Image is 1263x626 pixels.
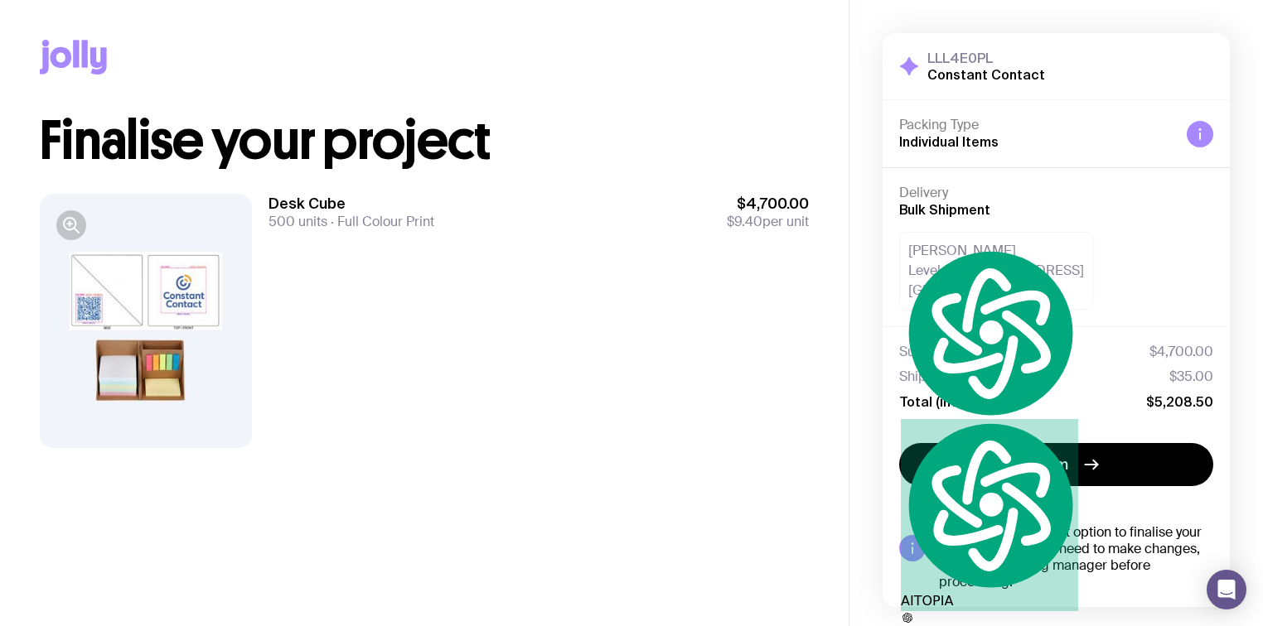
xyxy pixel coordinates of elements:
h4: Packing Type [899,117,1173,133]
img: gpt-black.svg [901,611,914,624]
h2: Constant Contact [927,66,1045,83]
span: Subtotal [899,344,950,360]
span: Full Colour Print [327,213,434,230]
span: $9.40 [727,213,762,230]
button: Confirm [899,443,1213,486]
h1: Finalise your project [40,114,809,167]
h3: Desk Cube [269,194,434,214]
div: AITOPIA [901,419,1078,611]
div: [PERSON_NAME] Level 6, [STREET_ADDRESS] [GEOGRAPHIC_DATA] [899,232,1093,310]
span: Bulk Shipment [899,202,990,217]
span: Total (inc. GST) [899,393,998,410]
span: $35.00 [1169,368,1213,385]
span: $5,208.50 [1146,393,1213,410]
span: $4,700.00 [1149,344,1213,360]
span: $4,700.00 [727,194,809,214]
span: Individual Items [899,134,999,149]
div: Open Intercom Messenger [1207,570,1246,609]
img: logo.svg [901,247,1078,419]
img: logo.svg [901,419,1078,591]
span: per unit [727,214,809,230]
span: Shipping [899,368,954,385]
h4: Delivery [899,185,1213,201]
h3: LLL4E0PL [927,50,1045,66]
span: 500 units [269,213,327,230]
